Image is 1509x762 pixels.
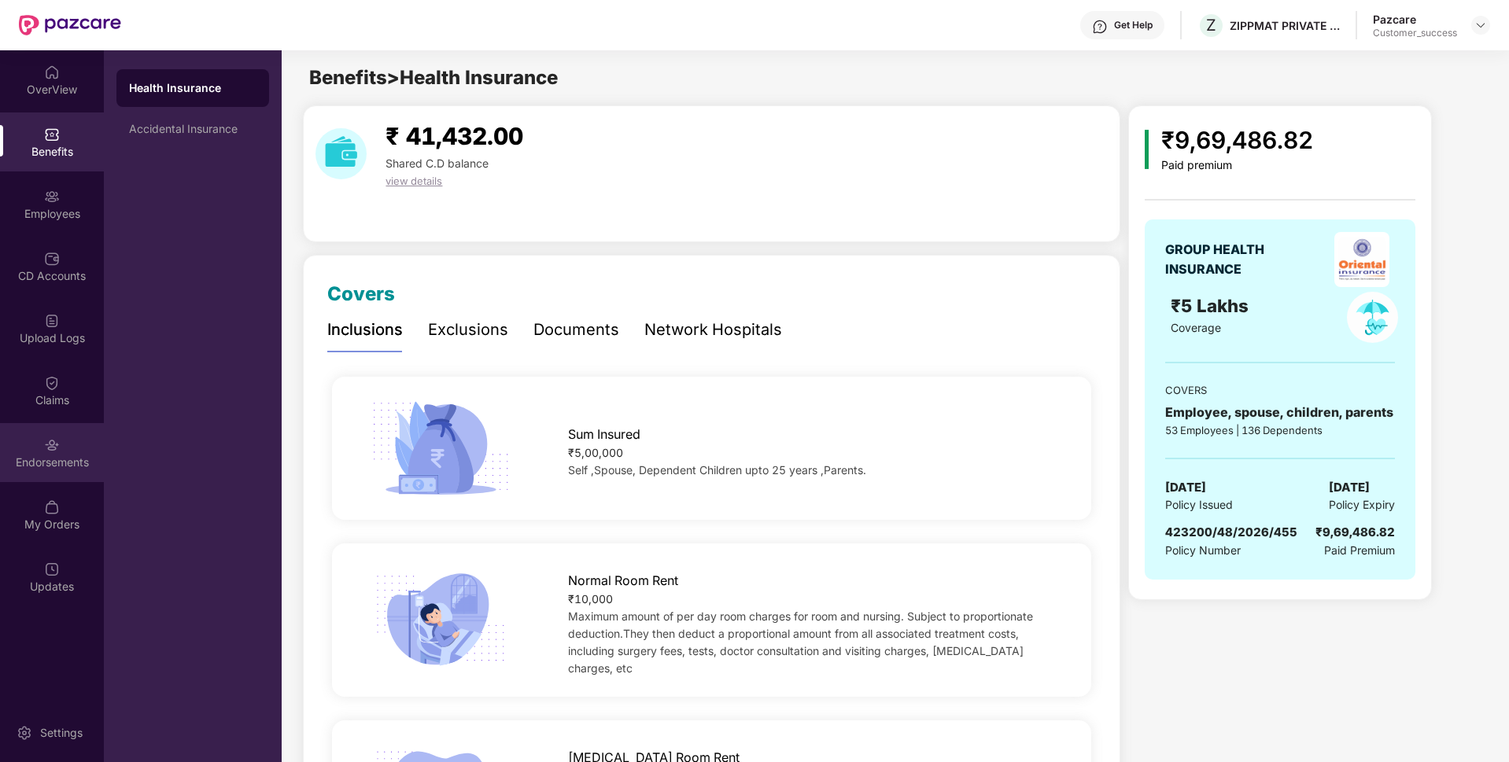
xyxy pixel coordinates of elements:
div: ₹10,000 [568,591,1057,608]
img: svg+xml;base64,PHN2ZyBpZD0iRHJvcGRvd24tMzJ4MzIiIHhtbG5zPSJodHRwOi8vd3d3LnczLm9yZy8yMDAwL3N2ZyIgd2... [1474,19,1487,31]
img: svg+xml;base64,PHN2ZyBpZD0iSG9tZSIgeG1sbnM9Imh0dHA6Ly93d3cudzMub3JnLzIwMDAvc3ZnIiB3aWR0aD0iMjAiIG... [44,64,60,80]
span: Policy Number [1165,543,1241,557]
img: download [315,128,367,179]
img: insurerLogo [1334,232,1389,287]
div: ₹9,69,486.82 [1161,122,1313,159]
span: [DATE] [1165,478,1206,497]
div: COVERS [1165,382,1395,398]
div: Network Hospitals [644,318,782,342]
img: svg+xml;base64,PHN2ZyBpZD0iQ2xhaW0iIHhtbG5zPSJodHRwOi8vd3d3LnczLm9yZy8yMDAwL3N2ZyIgd2lkdGg9IjIwIi... [44,375,60,391]
div: Get Help [1114,19,1153,31]
span: Self ,Spouse, Dependent Children upto 25 years ,Parents. [568,463,866,477]
img: New Pazcare Logo [19,15,121,35]
span: Policy Issued [1165,496,1233,514]
div: Customer_success [1373,27,1457,39]
img: svg+xml;base64,PHN2ZyBpZD0iRW5kb3JzZW1lbnRzIiB4bWxucz0iaHR0cDovL3d3dy53My5vcmcvMjAwMC9zdmciIHdpZH... [44,437,60,453]
span: Covers [327,282,395,305]
div: Accidental Insurance [129,123,256,135]
div: Settings [35,725,87,741]
span: Normal Room Rent [568,571,678,591]
span: Maximum amount of per day room charges for room and nursing. Subject to proportionate deduction.T... [568,609,1033,675]
span: 423200/48/2026/455 [1165,525,1297,539]
div: 53 Employees | 136 Dependents [1165,422,1395,438]
span: Sum Insured [568,425,640,444]
img: svg+xml;base64,PHN2ZyBpZD0iRW1wbG95ZWVzIiB4bWxucz0iaHR0cDovL3d3dy53My5vcmcvMjAwMC9zdmciIHdpZHRoPS... [44,189,60,204]
img: svg+xml;base64,PHN2ZyBpZD0iVXBsb2FkX0xvZ3MiIGRhdGEtbmFtZT0iVXBsb2FkIExvZ3MiIHhtbG5zPSJodHRwOi8vd3... [44,313,60,329]
img: svg+xml;base64,PHN2ZyBpZD0iQmVuZWZpdHMiIHhtbG5zPSJodHRwOi8vd3d3LnczLm9yZy8yMDAwL3N2ZyIgd2lkdGg9Ij... [44,127,60,142]
span: ₹5 Lakhs [1171,295,1253,316]
img: svg+xml;base64,PHN2ZyBpZD0iTXlfT3JkZXJzIiBkYXRhLW5hbWU9Ik15IE9yZGVycyIgeG1sbnM9Imh0dHA6Ly93d3cudz... [44,499,60,515]
span: Benefits > Health Insurance [309,66,558,89]
span: ₹ 41,432.00 [386,122,523,150]
div: Health Insurance [129,80,256,96]
div: ₹5,00,000 [568,444,1057,462]
img: icon [1145,130,1149,169]
div: ZIPPMAT PRIVATE LIMITED [1230,18,1340,33]
span: view details [386,175,442,187]
div: GROUP HEALTH INSURANCE [1165,240,1303,279]
div: Paid premium [1161,159,1313,172]
img: svg+xml;base64,PHN2ZyBpZD0iU2V0dGluZy0yMHgyMCIgeG1sbnM9Imh0dHA6Ly93d3cudzMub3JnLzIwMDAvc3ZnIiB3aW... [17,725,32,741]
span: Policy Expiry [1329,496,1395,514]
div: Employee, spouse, children, parents [1165,403,1395,422]
span: Coverage [1171,321,1221,334]
img: svg+xml;base64,PHN2ZyBpZD0iSGVscC0zMngzMiIgeG1sbnM9Imh0dHA6Ly93d3cudzMub3JnLzIwMDAvc3ZnIiB3aWR0aD... [1092,19,1108,35]
div: ₹9,69,486.82 [1315,523,1395,542]
div: Pazcare [1373,12,1457,27]
span: Shared C.D balance [386,156,489,170]
img: icon [366,396,515,500]
div: Inclusions [327,318,403,342]
div: Documents [533,318,619,342]
div: Exclusions [428,318,508,342]
img: svg+xml;base64,PHN2ZyBpZD0iQ0RfQWNjb3VudHMiIGRhdGEtbmFtZT0iQ0QgQWNjb3VudHMiIHhtbG5zPSJodHRwOi8vd3... [44,251,60,267]
span: Z [1206,16,1216,35]
span: [DATE] [1329,478,1370,497]
img: policyIcon [1347,292,1398,343]
img: icon [366,568,515,672]
img: svg+xml;base64,PHN2ZyBpZD0iVXBkYXRlZCIgeG1sbnM9Imh0dHA6Ly93d3cudzMub3JnLzIwMDAvc3ZnIiB3aWR0aD0iMj... [44,561,60,577]
span: Paid Premium [1324,542,1395,559]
